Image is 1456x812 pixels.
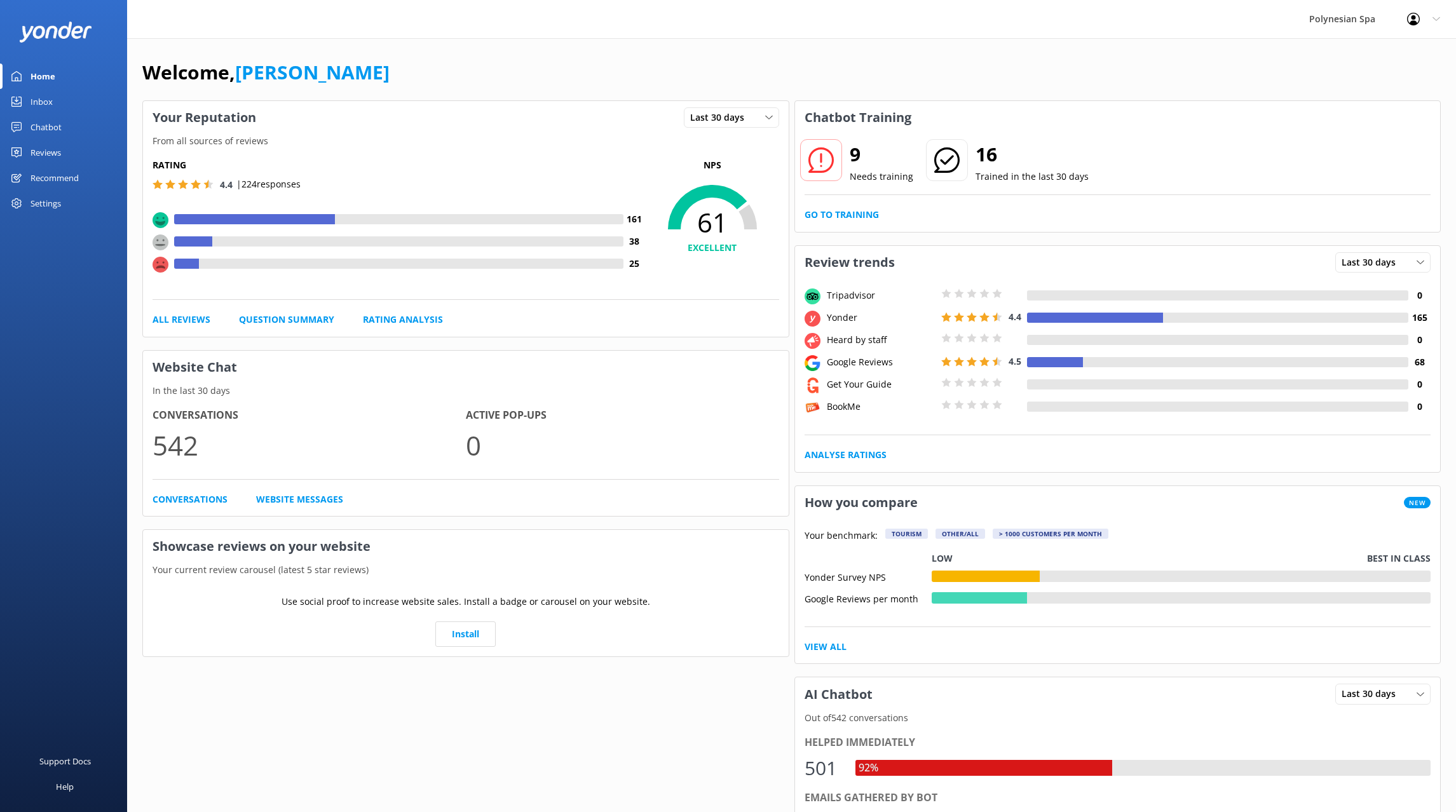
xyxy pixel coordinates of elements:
[143,134,789,148] p: From all sources of reviews
[855,760,881,776] div: 92%
[153,313,210,327] a: All Reviews
[805,571,932,582] div: Yonder Survey NPS
[236,177,301,191] p: | 224 responses
[1009,311,1021,323] span: 4.4
[1408,400,1431,414] h4: 0
[690,111,752,125] span: Last 30 days
[805,790,1431,806] div: Emails gathered by bot
[623,212,646,226] h4: 161
[824,311,938,325] div: Yonder
[795,711,1441,725] p: Out of 542 conversations
[153,407,466,424] h4: Conversations
[1408,311,1431,325] h4: 165
[623,234,646,248] h4: 38
[824,288,938,302] div: Tripadvisor
[1408,377,1431,391] h4: 0
[153,158,646,172] h5: Rating
[885,529,928,539] div: Tourism
[143,384,789,398] p: In the last 30 days
[993,529,1108,539] div: > 1000 customers per month
[39,748,91,774] div: Support Docs
[31,165,79,191] div: Recommend
[31,89,53,114] div: Inbox
[143,563,789,577] p: Your current review carousel (latest 5 star reviews)
[1367,551,1431,565] p: Best in class
[824,333,938,347] div: Heard by staff
[795,486,927,519] h3: How you compare
[1408,333,1431,347] h4: 0
[646,206,779,238] span: 61
[1408,355,1431,369] h4: 68
[235,59,390,85] a: [PERSON_NAME]
[824,355,938,369] div: Google Reviews
[1342,687,1403,701] span: Last 30 days
[805,592,932,604] div: Google Reviews per month
[220,179,233,191] span: 4.4
[1404,497,1431,508] span: New
[850,170,913,184] p: Needs training
[363,313,443,327] a: Rating Analysis
[143,351,789,384] h3: Website Chat
[1009,355,1021,367] span: 4.5
[646,241,779,255] h4: EXCELLENT
[31,140,61,165] div: Reviews
[435,621,496,647] a: Install
[282,595,650,609] p: Use social proof to increase website sales. Install a badge or carousel on your website.
[56,774,74,799] div: Help
[142,57,390,88] h1: Welcome,
[1408,288,1431,302] h4: 0
[646,158,779,172] p: NPS
[153,492,228,506] a: Conversations
[466,424,779,466] p: 0
[932,551,953,565] p: Low
[805,208,879,222] a: Go to Training
[824,377,938,391] div: Get Your Guide
[936,529,985,539] div: Other/All
[795,678,882,711] h3: AI Chatbot
[805,734,1431,751] div: Helped immediately
[976,170,1089,184] p: Trained in the last 30 days
[153,424,466,466] p: 542
[805,448,887,462] a: Analyse Ratings
[466,407,779,424] h4: Active Pop-ups
[1342,255,1403,269] span: Last 30 days
[143,101,266,134] h3: Your Reputation
[824,400,938,414] div: BookMe
[19,22,92,43] img: yonder-white-logo.png
[256,492,343,506] a: Website Messages
[850,139,913,170] h2: 9
[795,246,904,279] h3: Review trends
[239,313,334,327] a: Question Summary
[805,753,843,783] div: 501
[31,64,55,89] div: Home
[143,530,789,563] h3: Showcase reviews on your website
[31,114,62,140] div: Chatbot
[31,191,61,216] div: Settings
[795,101,921,134] h3: Chatbot Training
[623,257,646,271] h4: 25
[805,640,847,654] a: View All
[976,139,1089,170] h2: 16
[805,529,878,544] p: Your benchmark:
